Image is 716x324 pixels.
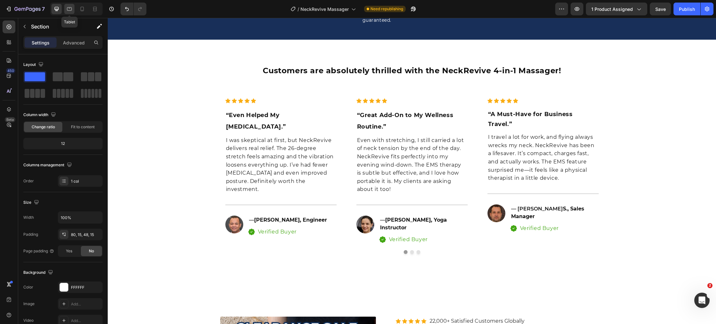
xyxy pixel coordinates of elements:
iframe: Intercom live chat [694,293,710,308]
div: 80, 15, 48, 15 [71,232,101,238]
img: Alt Image [118,198,136,216]
button: 7 [3,3,48,15]
span: Need republishing [370,6,403,12]
button: Save [650,3,671,15]
div: 12 [25,139,101,148]
p: Verified Buyer [412,206,451,215]
h4: — [272,198,360,214]
iframe: Design area [108,18,716,324]
div: Image [23,301,35,307]
img: Alt Image [380,186,398,204]
strong: [PERSON_NAME], Engineer [146,199,219,205]
div: FFFFFF [71,285,101,290]
strong: “Even Helped My [MEDICAL_DATA].” [118,94,179,113]
p: I was skeptical at first, but NeckRevive delivers real relief. The 26-degree stretch feels amazin... [118,118,228,176]
p: 22,000+ Satisfied Customers Globally [322,299,417,307]
span: “Great Add-On to My Wellness Routine.” [249,94,346,113]
h4: — [141,198,220,207]
p: I travel a lot for work, and flying always wrecks my neck. NeckRevive has been a lifesaver. It’s ... [380,115,490,164]
span: Change ratio [32,124,55,130]
div: Order [23,178,34,184]
span: Save [655,6,666,12]
p: Settings [32,39,50,46]
p: Verified Buyer [150,210,189,218]
div: Page padding [23,248,54,254]
span: NeckRevive Massager [300,6,349,12]
p: 7 [42,5,45,13]
strong: [PERSON_NAME], Yoga Instructor [272,199,339,213]
span: Yes [66,248,72,254]
div: Beta [5,117,15,122]
img: Alt Image [249,198,267,216]
span: 2 [707,283,712,288]
button: Dot [296,232,300,236]
div: Add... [71,318,101,324]
div: Column width [23,111,57,119]
div: Background [23,268,54,277]
input: Auto [58,212,102,223]
div: Add... [71,301,101,307]
p: Advanced [63,39,85,46]
div: Width [23,215,34,220]
div: Publish [679,6,695,12]
button: 1 product assigned [586,3,647,15]
strong: “A Must-Have for Business Travel.” [380,93,465,110]
button: Dot [309,232,313,236]
p: Even with stretching, I still carried a lot of neck tension by the end of the day. NeckRevive fit... [249,118,359,176]
span: 1 product assigned [591,6,633,12]
div: Padding [23,232,38,237]
span: / [298,6,299,12]
div: 450 [6,68,15,73]
p: Section [31,23,83,30]
div: Layout [23,60,45,69]
div: 1 col [71,178,101,184]
div: Color [23,284,33,290]
div: Undo/Redo [121,3,146,15]
p: Verified Buyer [281,217,320,226]
span: Fit to content [71,124,95,130]
h4: — [PERSON_NAME] [403,186,491,203]
div: Video [23,318,34,323]
div: Size [23,198,40,207]
button: Publish [673,3,700,15]
button: Dot [302,232,306,236]
div: Columns management [23,161,73,170]
span: No [89,248,94,254]
span: Customers are absolutely thrilled with the NeckRevive 4-in-1 Massager! [155,48,454,57]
